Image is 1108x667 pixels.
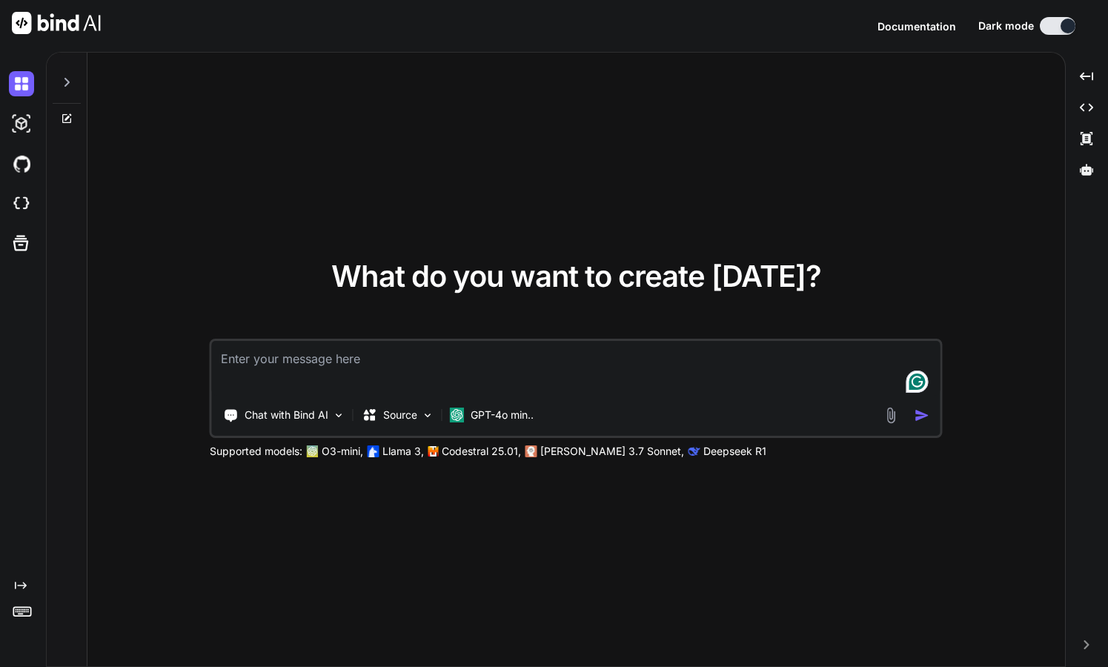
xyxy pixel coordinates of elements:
[331,258,821,294] span: What do you want to create [DATE]?
[878,20,956,33] span: Documentation
[915,408,930,423] img: icon
[428,446,439,457] img: Mistral-AI
[245,408,328,422] p: Chat with Bind AI
[9,191,34,216] img: cloudideIcon
[307,445,319,457] img: GPT-4
[9,71,34,96] img: darkChat
[450,408,465,422] img: GPT-4o mini
[689,445,700,457] img: claude
[382,444,424,459] p: Llama 3,
[12,12,101,34] img: Bind AI
[322,444,363,459] p: O3-mini,
[9,111,34,136] img: darkAi-studio
[333,409,345,422] img: Pick Tools
[878,19,956,34] button: Documentation
[540,444,684,459] p: [PERSON_NAME] 3.7 Sonnet,
[978,19,1034,33] span: Dark mode
[210,444,302,459] p: Supported models:
[703,444,766,459] p: Deepseek R1
[525,445,537,457] img: claude
[471,408,534,422] p: GPT-4o min..
[883,407,900,424] img: attachment
[442,444,521,459] p: Codestral 25.01,
[368,445,379,457] img: Llama2
[422,409,434,422] img: Pick Models
[383,408,417,422] p: Source
[9,151,34,176] img: githubDark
